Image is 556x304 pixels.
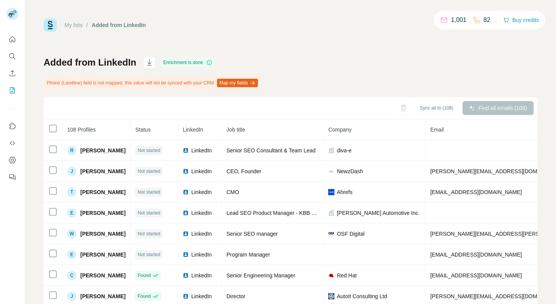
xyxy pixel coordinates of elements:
[183,272,189,279] img: LinkedIn logo
[67,292,76,301] div: J
[337,272,356,279] span: Red Hat
[226,231,278,237] span: Senior SEO manager
[191,292,212,300] span: LinkedIn
[430,272,522,279] span: [EMAIL_ADDRESS][DOMAIN_NAME]
[67,271,76,280] div: C
[226,252,270,258] span: Program Manager
[183,231,189,237] img: LinkedIn logo
[226,168,261,174] span: CEO, Founder
[137,209,160,216] span: Not started
[44,19,57,32] img: Surfe Logo
[420,105,453,111] span: Sync all to (108)
[337,292,387,300] span: AutoIt Consulting Ltd
[226,147,315,154] span: Senior SEO Consultant & Team Lead
[137,189,160,196] span: Not started
[183,168,189,174] img: LinkedIn logo
[67,187,76,197] div: T
[6,170,19,184] button: Feedback
[80,251,125,258] span: [PERSON_NAME]
[191,272,212,279] span: LinkedIn
[191,209,212,217] span: LinkedIn
[6,32,19,46] button: Quick start
[80,167,125,175] span: [PERSON_NAME]
[135,127,151,133] span: Status
[44,76,259,90] div: Phone (Landline) field is not mapped, this value will not be synced with your CRM
[183,189,189,195] img: LinkedIn logo
[337,230,364,238] span: OSF Digital
[191,230,212,238] span: LinkedIn
[226,189,239,195] span: CMO
[6,136,19,150] button: Use Surfe API
[328,189,334,195] img: company-logo
[483,15,490,25] p: 82
[183,127,203,133] span: LinkedIn
[137,251,160,258] span: Not started
[67,146,76,155] div: R
[6,119,19,133] button: Use Surfe on LinkedIn
[183,293,189,299] img: LinkedIn logo
[337,188,352,196] span: Ahrefs
[328,293,334,299] img: company-logo
[6,49,19,63] button: Search
[67,250,76,259] div: E
[44,56,136,69] h1: Added from LinkedIn
[328,127,351,133] span: Company
[337,167,363,175] span: NewzDash
[80,147,125,154] span: [PERSON_NAME]
[6,153,19,167] button: Dashboard
[64,22,83,28] a: My lists
[217,79,258,87] button: Map my fields
[430,127,444,133] span: Email
[137,230,160,237] span: Not started
[6,83,19,97] button: My lists
[183,252,189,258] img: LinkedIn logo
[503,15,539,25] button: Buy credits
[67,127,96,133] span: 108 Profiles
[337,147,351,154] span: diva-e
[328,168,334,174] img: company-logo
[226,210,370,216] span: Lead SEO Product Manager - KBB Service Advisor, Dealers
[86,21,88,29] li: /
[451,15,466,25] p: 1,001
[430,252,522,258] span: [EMAIL_ADDRESS][DOMAIN_NAME]
[191,188,212,196] span: LinkedIn
[226,127,245,133] span: Job title
[191,167,212,175] span: LinkedIn
[191,251,212,258] span: LinkedIn
[137,168,160,175] span: Not started
[67,229,76,238] div: W
[226,293,245,299] span: Director
[161,58,215,67] div: Enrichment is done
[6,66,19,80] button: Enrich CSV
[92,21,146,29] div: Added from LinkedIn
[183,210,189,216] img: LinkedIn logo
[328,231,334,237] img: company-logo
[80,188,125,196] span: [PERSON_NAME]
[191,147,212,154] span: LinkedIn
[328,272,334,279] img: company-logo
[80,292,125,300] span: [PERSON_NAME]
[137,147,160,154] span: Not started
[337,209,420,217] span: [PERSON_NAME] Automotive Inc.
[67,208,76,218] div: E
[137,293,151,300] span: Found
[80,272,125,279] span: [PERSON_NAME]
[80,230,125,238] span: [PERSON_NAME]
[67,167,76,176] div: J
[414,102,459,114] button: Sync all to (108)
[226,272,295,279] span: Senior Engineering Manager
[430,189,522,195] span: [EMAIL_ADDRESS][DOMAIN_NAME]
[80,209,125,217] span: [PERSON_NAME]
[137,272,151,279] span: Found
[183,147,189,154] img: LinkedIn logo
